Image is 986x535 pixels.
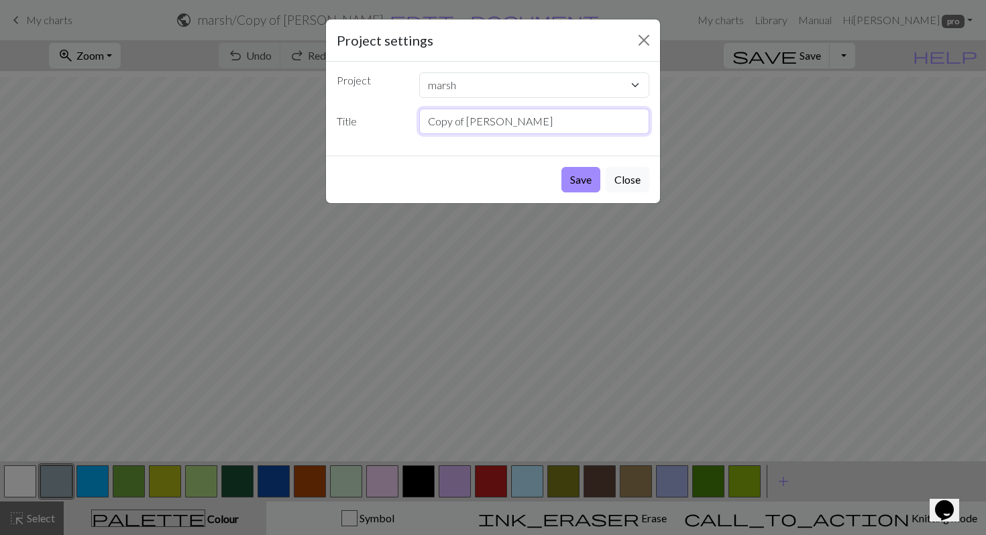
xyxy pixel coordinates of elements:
label: Project [329,72,411,93]
button: Save [561,167,600,192]
button: Close [606,167,649,192]
iframe: chat widget [930,481,973,522]
button: Close [633,29,655,51]
label: Title [329,109,411,134]
h5: Project settings [337,30,433,50]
